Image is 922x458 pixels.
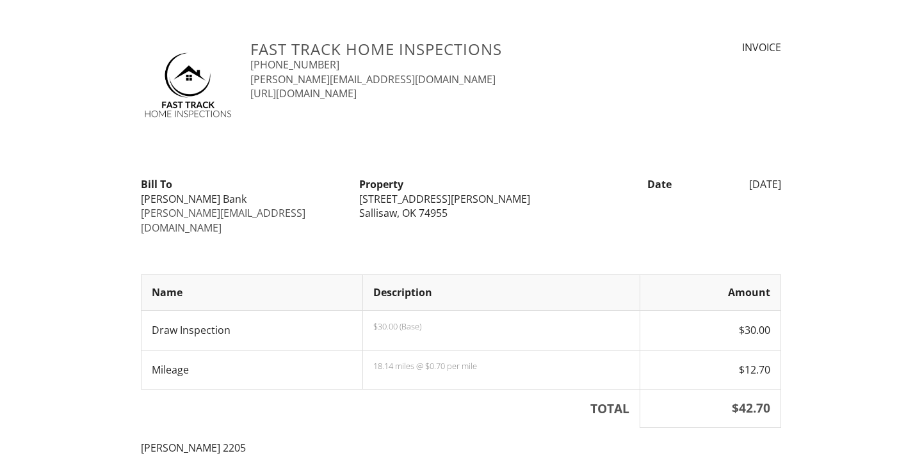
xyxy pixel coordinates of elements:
[250,58,339,72] a: [PHONE_NUMBER]
[250,40,617,58] h3: Fast Track Home Inspections
[359,177,403,191] strong: Property
[679,177,789,191] div: [DATE]
[141,206,305,234] a: [PERSON_NAME][EMAIL_ADDRESS][DOMAIN_NAME]
[359,206,562,220] div: Sallisaw, OK 74955
[570,177,680,191] div: Date
[142,310,363,350] td: Draw Inspection
[363,275,640,310] th: Description
[640,350,781,390] td: $12.70
[142,275,363,310] th: Name
[250,72,496,86] a: [PERSON_NAME][EMAIL_ADDRESS][DOMAIN_NAME]
[142,390,640,428] th: TOTAL
[640,390,781,428] th: $42.70
[142,350,363,390] td: Mileage
[141,441,781,455] p: [PERSON_NAME] 2205
[141,192,344,206] div: [PERSON_NAME] Bank
[141,40,235,134] img: Fast%20Track%20Inspections%20Logo-3.png
[633,40,781,54] div: INVOICE
[640,310,781,350] td: $30.00
[640,275,781,310] th: Amount
[359,192,562,206] div: [STREET_ADDRESS][PERSON_NAME]
[373,321,629,331] p: $30.00 (Base)
[373,361,629,371] div: 18.14 miles @ $0.70 per mile
[141,177,172,191] strong: Bill To
[250,86,357,100] a: [URL][DOMAIN_NAME]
